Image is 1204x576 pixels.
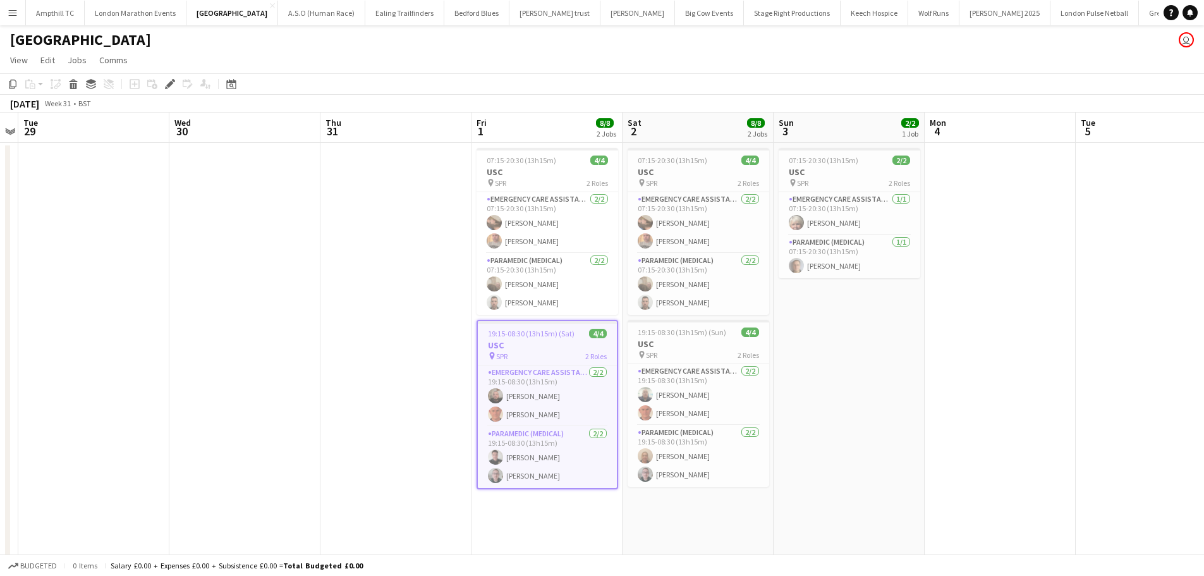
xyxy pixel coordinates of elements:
app-card-role: Paramedic (Medical)2/207:15-20:30 (13h15m)[PERSON_NAME][PERSON_NAME] [477,254,618,315]
span: Comms [99,54,128,66]
span: 31 [324,124,341,138]
app-card-role: Paramedic (Medical)2/219:15-08:30 (13h15m)[PERSON_NAME][PERSON_NAME] [478,427,617,488]
span: 07:15-20:30 (13h15m) [789,156,858,165]
span: 2 Roles [738,350,759,360]
app-card-role: Emergency Care Assistant (Medical)2/207:15-20:30 (13h15m)[PERSON_NAME][PERSON_NAME] [477,192,618,254]
span: Budgeted [20,561,57,570]
app-job-card: 19:15-08:30 (13h15m) (Sat)4/4USC SPR2 RolesEmergency Care Assistant (Medical)2/219:15-08:30 (13h1... [477,320,618,489]
app-card-role: Paramedic (Medical)1/107:15-20:30 (13h15m)[PERSON_NAME] [779,235,920,278]
span: SPR [495,178,506,188]
span: 2 [626,124,642,138]
span: 29 [21,124,38,138]
span: View [10,54,28,66]
button: Ealing Trailfinders [365,1,444,25]
button: [GEOGRAPHIC_DATA] [186,1,278,25]
span: 3 [777,124,794,138]
span: 07:15-20:30 (13h15m) [487,156,556,165]
span: 19:15-08:30 (13h15m) (Sat) [488,329,575,338]
span: 30 [173,124,191,138]
span: 2 Roles [585,352,607,361]
span: Tue [23,117,38,128]
div: 1 Job [902,129,918,138]
span: Total Budgeted £0.00 [283,561,363,570]
button: London Marathon Events [85,1,186,25]
span: 2 Roles [889,178,910,188]
button: Budgeted [6,559,59,573]
app-job-card: 07:15-20:30 (13h15m)4/4USC SPR2 RolesEmergency Care Assistant (Medical)2/207:15-20:30 (13h15m)[PE... [628,148,769,315]
span: 19:15-08:30 (13h15m) (Sun) [638,328,726,337]
h3: USC [779,166,920,178]
span: 4/4 [589,329,607,338]
div: 2 Jobs [748,129,767,138]
app-card-role: Emergency Care Assistant (Medical)2/219:15-08:30 (13h15m)[PERSON_NAME][PERSON_NAME] [478,365,617,427]
div: [DATE] [10,97,39,110]
button: Ampthill TC [26,1,85,25]
app-job-card: 19:15-08:30 (13h15m) (Sun)4/4USC SPR2 RolesEmergency Care Assistant (Medical)2/219:15-08:30 (13h1... [628,320,769,487]
span: 8/8 [747,118,765,128]
a: View [5,52,33,68]
h1: [GEOGRAPHIC_DATA] [10,30,151,49]
button: London Pulse Netball [1050,1,1139,25]
span: 4 [928,124,946,138]
button: A.S.O (Human Race) [278,1,365,25]
span: 4/4 [741,328,759,337]
button: Keech Hospice [841,1,908,25]
div: 2 Jobs [597,129,616,138]
span: Thu [325,117,341,128]
span: 4/4 [741,156,759,165]
button: [PERSON_NAME] trust [509,1,600,25]
app-card-role: Emergency Care Assistant (Medical)1/107:15-20:30 (13h15m)[PERSON_NAME] [779,192,920,235]
span: Week 31 [42,99,73,108]
h3: USC [628,338,769,350]
app-card-role: Paramedic (Medical)2/219:15-08:30 (13h15m)[PERSON_NAME][PERSON_NAME] [628,426,769,487]
button: [PERSON_NAME] 2025 [959,1,1050,25]
span: SPR [646,350,657,360]
span: Sun [779,117,794,128]
span: Sat [628,117,642,128]
button: Bedford Blues [444,1,509,25]
a: Jobs [63,52,92,68]
span: Mon [930,117,946,128]
h3: USC [478,340,617,351]
div: BST [78,99,91,108]
span: 2 Roles [587,178,608,188]
span: 0 items [70,561,100,570]
app-card-role: Emergency Care Assistant (Medical)2/219:15-08:30 (13h15m)[PERSON_NAME][PERSON_NAME] [628,364,769,426]
span: 2/2 [892,156,910,165]
button: [PERSON_NAME] [600,1,675,25]
span: SPR [797,178,808,188]
button: Wolf Runs [908,1,959,25]
app-user-avatar: Mark Boobier [1179,32,1194,47]
h3: USC [628,166,769,178]
app-job-card: 07:15-20:30 (13h15m)4/4USC SPR2 RolesEmergency Care Assistant (Medical)2/207:15-20:30 (13h15m)[PE... [477,148,618,315]
span: Fri [477,117,487,128]
a: Comms [94,52,133,68]
span: Tue [1081,117,1095,128]
span: 5 [1079,124,1095,138]
span: SPR [496,352,508,361]
h3: USC [477,166,618,178]
app-card-role: Paramedic (Medical)2/207:15-20:30 (13h15m)[PERSON_NAME][PERSON_NAME] [628,254,769,315]
a: Edit [35,52,60,68]
span: 4/4 [590,156,608,165]
span: 8/8 [596,118,614,128]
app-job-card: 07:15-20:30 (13h15m)2/2USC SPR2 RolesEmergency Care Assistant (Medical)1/107:15-20:30 (13h15m)[PE... [779,148,920,278]
span: 2/2 [901,118,919,128]
span: 07:15-20:30 (13h15m) [638,156,707,165]
div: Salary £0.00 + Expenses £0.00 + Subsistence £0.00 = [111,561,363,570]
span: Jobs [68,54,87,66]
button: Stage Right Productions [744,1,841,25]
app-card-role: Emergency Care Assistant (Medical)2/207:15-20:30 (13h15m)[PERSON_NAME][PERSON_NAME] [628,192,769,254]
span: SPR [646,178,657,188]
span: 2 Roles [738,178,759,188]
span: Edit [40,54,55,66]
span: 1 [475,124,487,138]
button: Big Cow Events [675,1,744,25]
span: Wed [174,117,191,128]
